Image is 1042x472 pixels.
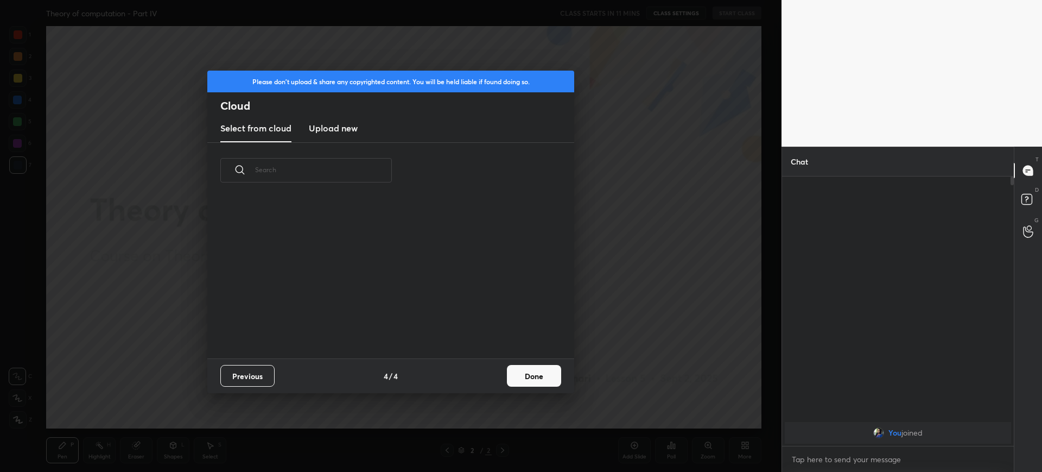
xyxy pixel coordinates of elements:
[782,420,1014,446] div: grid
[1034,216,1039,224] p: G
[873,427,884,438] img: 687005c0829143fea9909265324df1f4.png
[901,429,923,437] span: joined
[507,365,561,387] button: Done
[220,99,574,113] h2: Cloud
[384,370,388,382] h4: 4
[220,122,291,135] h3: Select from cloud
[207,71,574,92] div: Please don't upload & share any copyrighted content. You will be held liable if found doing so.
[888,429,901,437] span: You
[393,370,398,382] h4: 4
[207,195,561,358] div: grid
[309,122,358,135] h3: Upload new
[1035,186,1039,194] p: D
[1035,155,1039,163] p: T
[389,370,392,382] h4: /
[255,147,392,193] input: Search
[220,365,275,387] button: Previous
[782,147,817,176] p: Chat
